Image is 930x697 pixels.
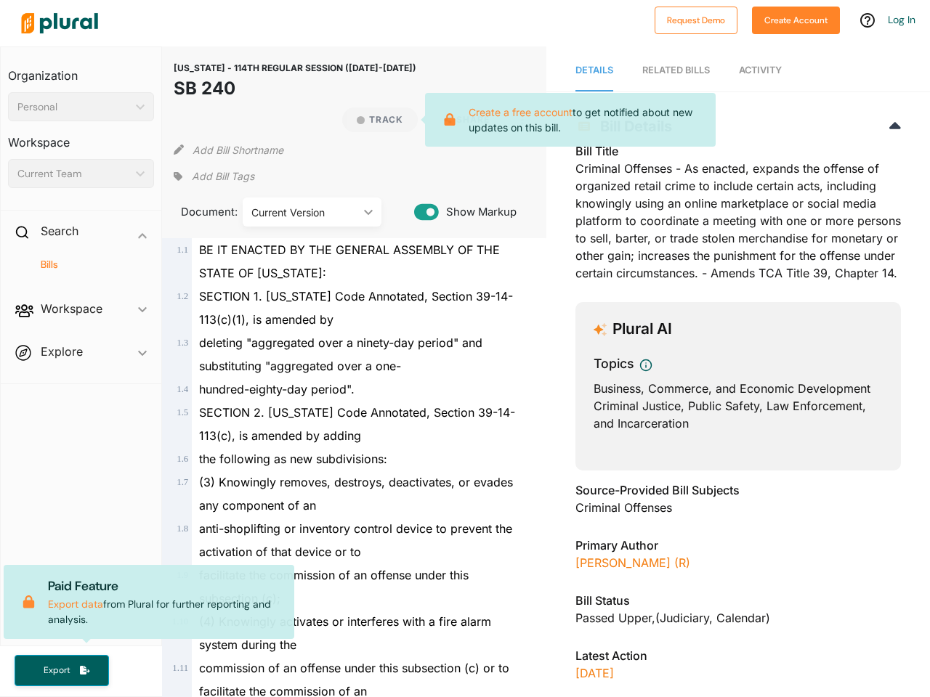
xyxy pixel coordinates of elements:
a: Create a free account [469,106,573,118]
span: facilitate the commission of an offense under this subsection (c); [199,568,469,606]
h3: Workspace [8,121,154,153]
span: (4) Knowingly activates or interferes with a fire alarm system during the [199,614,491,652]
p: Paid Feature [48,576,283,595]
span: 1 . 4 [177,384,188,394]
span: 1 . 7 [177,477,188,487]
span: 1 . 5 [177,407,188,417]
span: Export [33,664,80,677]
h3: Latest Action [575,647,901,664]
button: Track [342,107,418,132]
span: 1 . 2 [177,291,188,301]
span: Document: [174,204,225,220]
button: Add Bill Shortname [193,138,283,161]
button: Export [15,655,109,686]
div: Personal [17,99,130,115]
span: BE IT ENACTED BY THE GENERAL ASSEMBLY OF THE STATE OF [US_STATE]: [199,242,500,280]
button: Create Account [752,7,840,34]
a: Export data [48,598,103,611]
span: Details [575,65,613,76]
h3: Organization [8,54,154,86]
div: Criminal Justice, Public Safety, Law Enforcement, and Incarceration [594,397,883,432]
h2: Search [41,223,78,239]
div: Criminal Offenses [575,499,901,516]
span: the following as new subdivisions: [199,452,387,466]
h3: Source-Provided Bill Subjects [575,481,901,499]
a: Request Demo [655,12,737,27]
div: Criminal Offenses - As enacted, expands the offense of organized retail crime to include certain ... [575,142,901,290]
h3: Plural AI [612,320,672,338]
a: Create Account [752,12,840,27]
span: 1 . 11 [172,663,188,673]
span: SECTION 2. [US_STATE] Code Annotated, Section 39-14-113(c), is amended by adding [199,405,515,443]
h1: SB 240 [174,76,416,102]
div: RELATED BILLS [642,63,710,77]
span: (3) Knowingly removes, destroys, deactivates, or evades any component of an [199,475,513,513]
span: 1 . 8 [177,523,188,534]
a: Log In [888,13,915,26]
p: from Plural for further reporting and analysis. [48,576,283,627]
a: Bills [23,258,147,272]
a: Activity [739,50,782,91]
span: SECTION 1. [US_STATE] Code Annotated, Section 39-14-113(c)(1), is amended by [199,289,513,327]
button: Request Demo [655,7,737,34]
p: to get notified about new updates on this bill. [469,105,703,135]
span: hundred-eighty-day period". [199,382,355,396]
span: Show Markup [439,204,517,220]
span: Activity [739,65,782,76]
span: 1 . 6 [177,454,188,464]
h3: Primary Author [575,537,901,554]
div: Current Team [17,166,130,182]
div: Current Version [251,205,358,220]
h3: Bill Title [575,142,901,160]
div: Passed Upper , ( ) [575,609,901,627]
a: RELATED BILLS [642,50,710,91]
span: Judiciary [660,611,716,625]
button: Share [424,107,510,132]
div: Business, Commerce, and Economic Development [594,380,883,397]
a: Details [575,50,613,91]
span: anti-shoplifting or inventory control device to prevent the activation of that device or to [199,521,512,559]
span: Add Bill Tags [192,169,254,184]
h3: Bill Status [575,592,901,609]
p: [DATE] [575,664,901,682]
span: deleting "aggregated over a ninety-day period" and substituting "aggregated over a one- [199,335,482,373]
span: Calendar [716,611,766,625]
span: 1 . 3 [177,338,188,348]
div: Add tags [174,166,254,187]
a: [PERSON_NAME] (R) [575,555,690,570]
span: 1 . 1 [177,245,188,255]
h3: Topics [594,354,634,373]
span: [US_STATE] - 114TH REGULAR SESSION ([DATE]-[DATE]) [174,62,416,73]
